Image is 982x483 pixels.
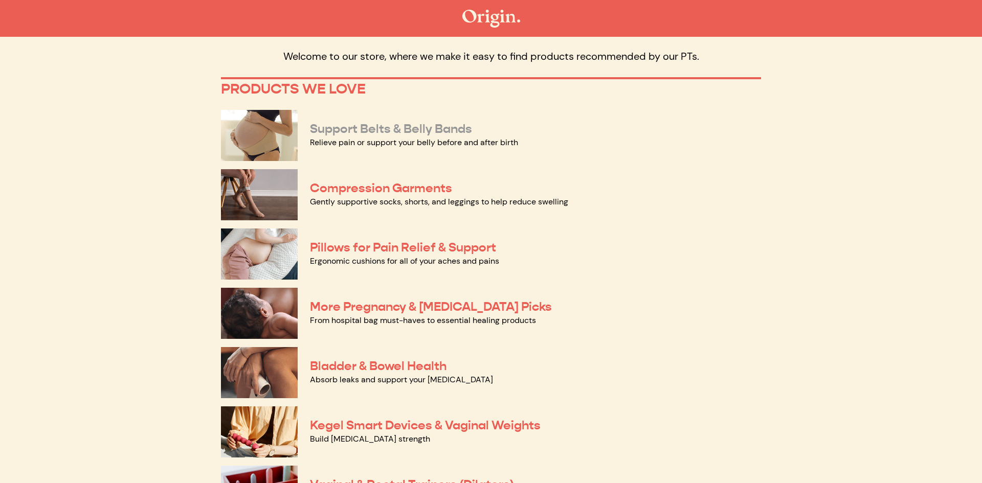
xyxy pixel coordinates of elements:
img: Support Belts & Belly Bands [221,110,298,161]
img: Compression Garments [221,169,298,220]
img: Bladder & Bowel Health [221,347,298,398]
a: Gently supportive socks, shorts, and leggings to help reduce swelling [310,196,568,207]
img: The Origin Shop [462,10,520,28]
a: Relieve pain or support your belly before and after birth [310,137,518,148]
a: Pillows for Pain Relief & Support [310,240,496,255]
img: Pillows for Pain Relief & Support [221,228,298,280]
a: Compression Garments [310,180,452,196]
a: Support Belts & Belly Bands [310,121,472,136]
a: Ergonomic cushions for all of your aches and pains [310,256,499,266]
a: More Pregnancy & [MEDICAL_DATA] Picks [310,299,552,314]
a: Bladder & Bowel Health [310,358,447,374]
a: Absorb leaks and support your [MEDICAL_DATA] [310,374,493,385]
a: Build [MEDICAL_DATA] strength [310,433,430,444]
p: The Origin Shop [221,18,761,37]
p: Welcome to our store, where we make it easy to find products recommended by our PTs. [221,50,761,63]
p: PRODUCTS WE LOVE [221,80,761,98]
a: From hospital bag must-haves to essential healing products [310,315,536,326]
img: Kegel Smart Devices & Vaginal Weights [221,406,298,457]
img: More Pregnancy & Postpartum Picks [221,288,298,339]
a: Kegel Smart Devices & Vaginal Weights [310,418,541,433]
